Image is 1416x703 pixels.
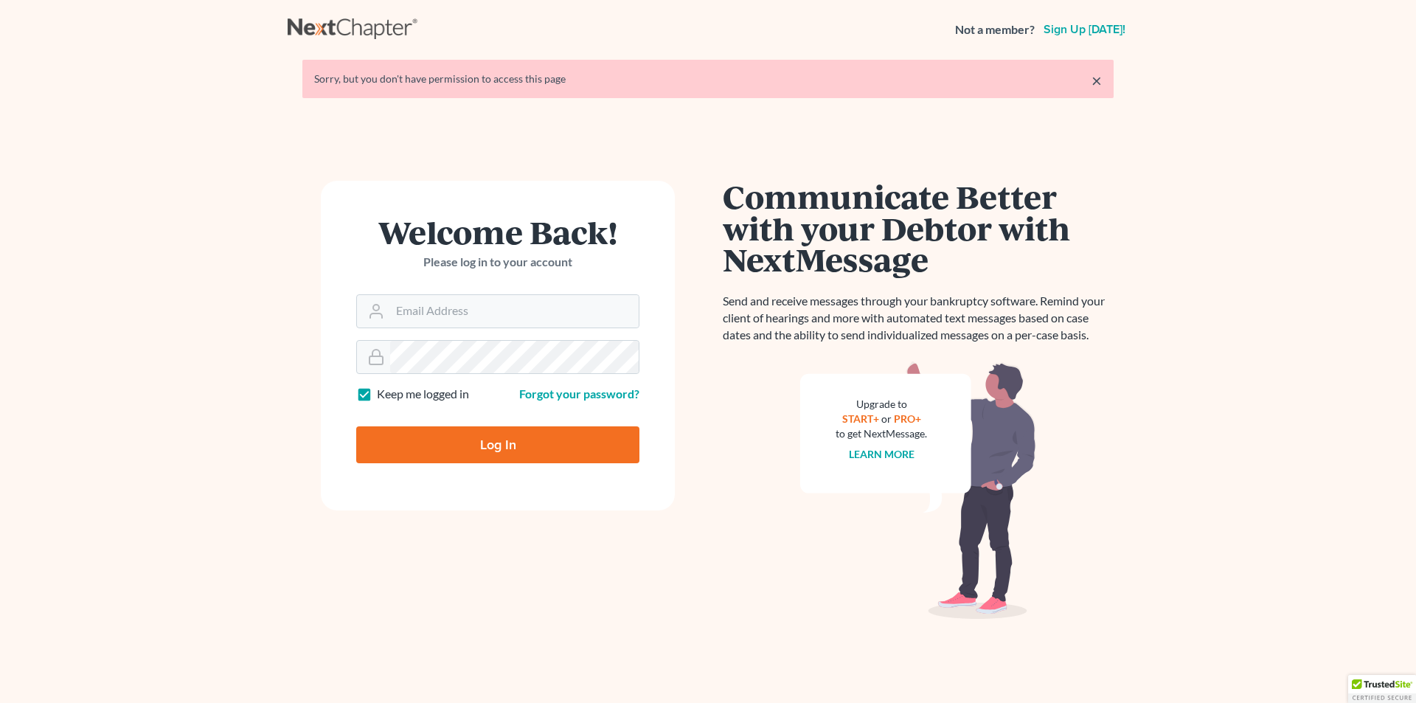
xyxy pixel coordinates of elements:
img: nextmessage_bg-59042aed3d76b12b5cd301f8e5b87938c9018125f34e5fa2b7a6b67550977c72.svg [800,361,1036,620]
a: Sign up [DATE]! [1041,24,1128,35]
input: Email Address [390,295,639,328]
h1: Communicate Better with your Debtor with NextMessage [723,181,1114,275]
strong: Not a member? [955,21,1035,38]
a: Learn more [849,448,914,460]
a: PRO+ [894,412,921,425]
div: Upgrade to [836,397,927,412]
label: Keep me logged in [377,386,469,403]
a: Forgot your password? [519,387,639,401]
a: START+ [842,412,879,425]
p: Please log in to your account [356,254,639,271]
p: Send and receive messages through your bankruptcy software. Remind your client of hearings and mo... [723,293,1114,344]
span: or [881,412,892,425]
div: Sorry, but you don't have permission to access this page [314,72,1102,86]
h1: Welcome Back! [356,216,639,248]
a: × [1091,72,1102,89]
div: TrustedSite Certified [1348,675,1416,703]
input: Log In [356,426,639,463]
div: to get NextMessage. [836,426,927,441]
